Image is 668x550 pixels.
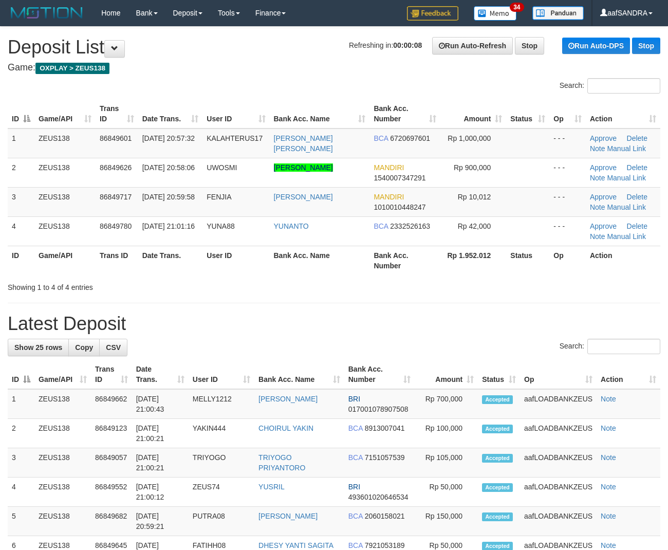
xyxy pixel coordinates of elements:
[34,158,96,187] td: ZEUS138
[458,193,491,201] span: Rp 10,012
[586,99,660,129] th: Action: activate to sort column ascending
[348,405,409,413] span: Copy 017001078907508 to clipboard
[99,339,127,356] a: CSV
[8,360,34,389] th: ID: activate to sort column descending
[91,448,132,478] td: 86849057
[601,483,616,491] a: Note
[34,246,96,275] th: Game/API
[482,454,513,463] span: Accepted
[520,360,597,389] th: Op: activate to sort column ascending
[8,419,34,448] td: 2
[8,246,34,275] th: ID
[8,158,34,187] td: 2
[365,541,405,549] span: Copy 7921053189 to clipboard
[142,134,195,142] span: [DATE] 20:57:32
[432,37,513,54] a: Run Auto-Refresh
[8,187,34,216] td: 3
[189,419,254,448] td: YAKIN444
[258,483,285,491] a: YUSRIL
[34,99,96,129] th: Game/API: activate to sort column ascending
[560,339,660,354] label: Search:
[8,216,34,246] td: 4
[132,389,189,419] td: [DATE] 21:00:43
[189,360,254,389] th: User ID: activate to sort column ascending
[258,512,318,520] a: [PERSON_NAME]
[91,360,132,389] th: Trans ID: activate to sort column ascending
[142,193,195,201] span: [DATE] 20:59:58
[520,478,597,507] td: aafLOADBANKZEUS
[415,507,478,536] td: Rp 150,000
[202,246,269,275] th: User ID
[8,278,271,292] div: Showing 1 to 4 of 4 entries
[374,163,404,172] span: MANDIRI
[138,246,203,275] th: Date Trans.
[393,41,422,49] strong: 00:00:08
[590,232,605,241] a: Note
[91,389,132,419] td: 86849662
[520,448,597,478] td: aafLOADBANKZEUS
[189,478,254,507] td: ZEUS74
[258,541,333,549] a: DHESY YANTI SAGITA
[601,424,616,432] a: Note
[549,158,586,187] td: - - -
[587,78,660,94] input: Search:
[348,541,363,549] span: BCA
[91,478,132,507] td: 86849552
[8,37,660,58] h1: Deposit List
[607,144,646,153] a: Manual Link
[515,37,544,54] a: Stop
[627,163,647,172] a: Delete
[482,425,513,433] span: Accepted
[348,453,363,462] span: BCA
[34,360,91,389] th: Game/API: activate to sort column ascending
[374,174,425,182] span: Copy 1540007347291 to clipboard
[549,129,586,158] td: - - -
[34,448,91,478] td: ZEUS138
[597,360,660,389] th: Action: activate to sort column ascending
[34,478,91,507] td: ZEUS138
[189,389,254,419] td: MELLY1212
[202,99,269,129] th: User ID: activate to sort column ascending
[207,193,231,201] span: FENJIA
[590,222,617,230] a: Approve
[560,78,660,94] label: Search:
[415,360,478,389] th: Amount: activate to sort column ascending
[349,41,422,49] span: Refreshing in:
[132,478,189,507] td: [DATE] 21:00:12
[369,246,440,275] th: Bank Acc. Number
[587,339,660,354] input: Search:
[415,389,478,419] td: Rp 700,000
[549,99,586,129] th: Op: activate to sort column ascending
[34,389,91,419] td: ZEUS138
[520,419,597,448] td: aafLOADBANKZEUS
[510,3,524,12] span: 34
[482,483,513,492] span: Accepted
[562,38,630,54] a: Run Auto-DPS
[34,129,96,158] td: ZEUS138
[132,507,189,536] td: [DATE] 20:59:21
[549,246,586,275] th: Op
[274,163,333,172] a: [PERSON_NAME]
[348,512,363,520] span: BCA
[374,222,388,230] span: BCA
[34,419,91,448] td: ZEUS138
[627,134,647,142] a: Delete
[8,389,34,419] td: 1
[274,222,309,230] a: YUNANTO
[100,222,132,230] span: 86849780
[440,99,507,129] th: Amount: activate to sort column ascending
[34,507,91,536] td: ZEUS138
[374,193,404,201] span: MANDIRI
[590,134,617,142] a: Approve
[390,222,430,230] span: Copy 2332526163 to clipboard
[365,512,405,520] span: Copy 2060158021 to clipboard
[207,134,263,142] span: KALAHTERUS17
[415,419,478,448] td: Rp 100,000
[590,163,617,172] a: Approve
[407,6,458,21] img: Feedback.jpg
[270,246,370,275] th: Bank Acc. Name
[586,246,660,275] th: Action
[258,395,318,403] a: [PERSON_NAME]
[106,343,121,352] span: CSV
[627,193,647,201] a: Delete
